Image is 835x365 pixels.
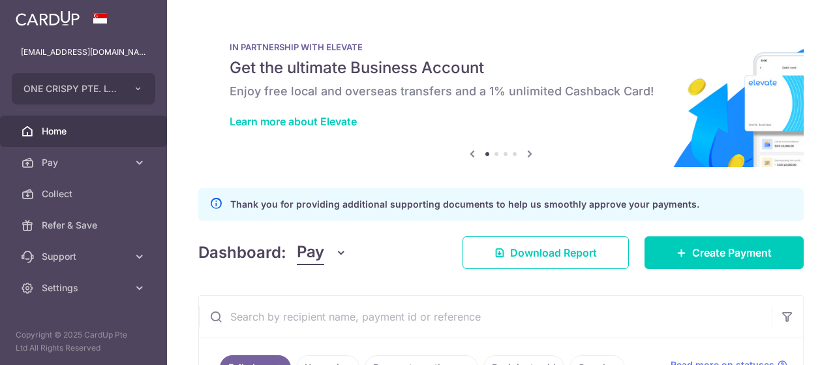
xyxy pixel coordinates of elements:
[754,326,822,358] iframe: 打开一个小组件，您可以在其中找到更多信息
[645,236,804,269] a: Create Payment
[297,240,324,265] span: Pay
[692,245,772,261] span: Create Payment
[230,57,772,78] h5: Get the ultimate Business Account
[230,115,357,128] a: Learn more about Elevate
[230,42,772,52] p: IN PARTNERSHIP WITH ELEVATE
[198,21,804,167] img: Renovation banner
[42,219,128,232] span: Refer & Save
[23,82,120,95] span: ONE CRISPY PTE. LTD.
[42,125,128,138] span: Home
[16,10,80,26] img: CardUp
[42,187,128,200] span: Collect
[297,240,347,265] button: Pay
[230,84,772,99] h6: Enjoy free local and overseas transfers and a 1% unlimited Cashback Card!
[42,281,128,294] span: Settings
[230,197,699,212] p: Thank you for providing additional supporting documents to help us smoothly approve your payments.
[463,236,629,269] a: Download Report
[42,156,128,169] span: Pay
[21,46,146,59] p: [EMAIL_ADDRESS][DOMAIN_NAME]
[199,296,772,338] input: Search by recipient name, payment id or reference
[510,245,597,261] span: Download Report
[198,241,286,264] h4: Dashboard:
[12,73,155,104] button: ONE CRISPY PTE. LTD.
[42,250,128,263] span: Support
